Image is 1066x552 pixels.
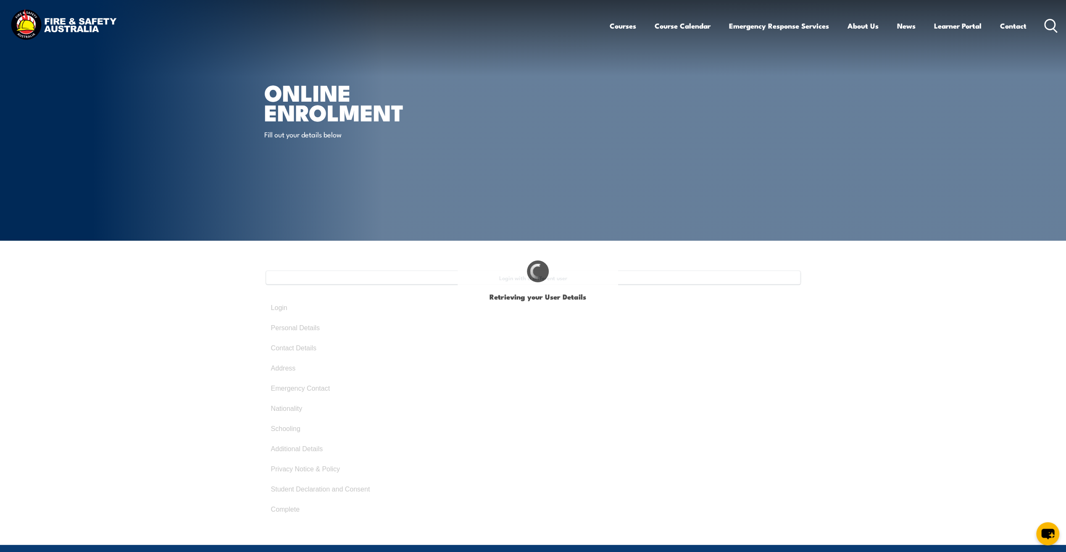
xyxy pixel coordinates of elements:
p: Fill out your details below [264,129,418,139]
a: News [897,15,916,37]
a: Emergency Response Services [729,15,829,37]
h1: Retrieving your User Details [462,287,613,307]
a: Courses [610,15,636,37]
a: Course Calendar [655,15,711,37]
a: Learner Portal [934,15,982,37]
a: About Us [848,15,879,37]
h1: Online Enrolment [264,82,472,121]
button: chat-button [1036,522,1059,545]
a: Contact [1000,15,1027,37]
